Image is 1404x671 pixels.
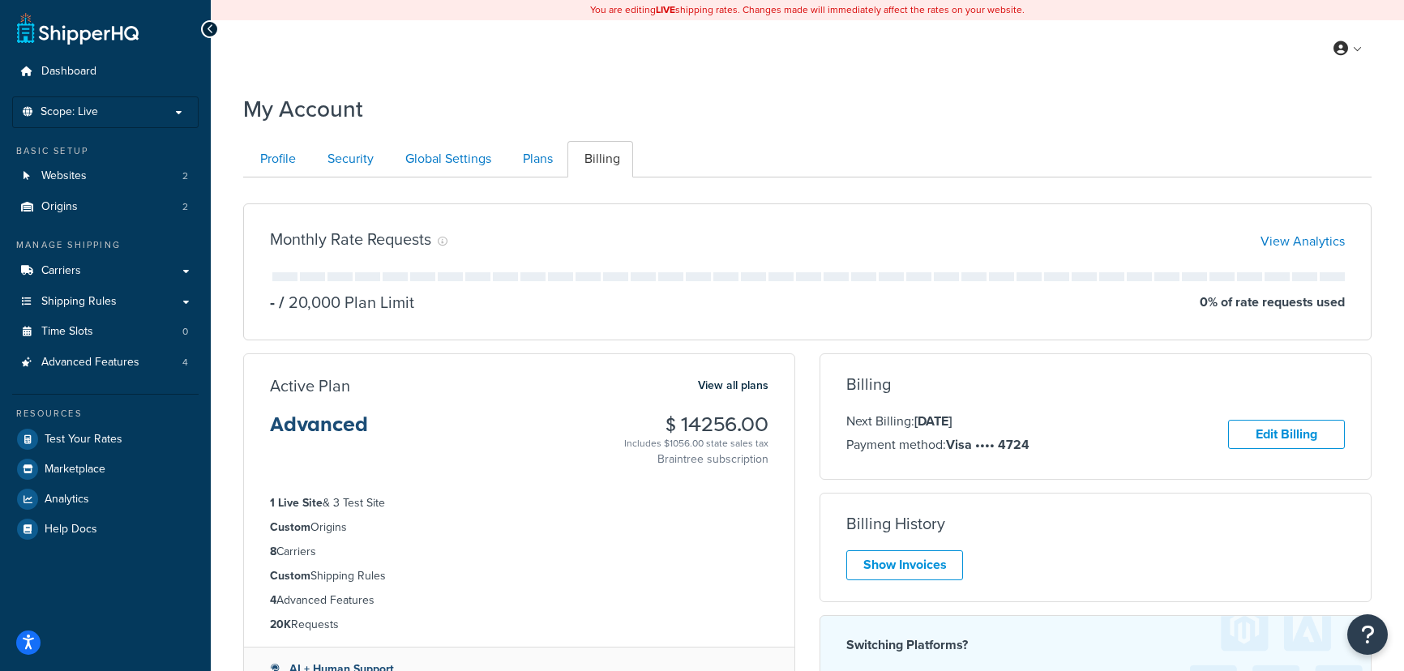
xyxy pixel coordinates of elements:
[946,435,1029,454] strong: Visa •••• 4724
[12,317,199,347] a: Time Slots 0
[12,455,199,484] a: Marketplace
[17,12,139,45] a: ShipperHQ Home
[1261,232,1345,250] a: View Analytics
[1228,420,1345,450] a: Edit Billing
[914,412,952,430] strong: [DATE]
[270,494,323,511] strong: 1 Live Site
[45,463,105,477] span: Marketplace
[270,567,768,585] li: Shipping Rules
[846,550,963,580] a: Show Invoices
[656,2,675,17] b: LIVE
[12,144,199,158] div: Basic Setup
[41,356,139,370] span: Advanced Features
[310,141,387,177] a: Security
[45,433,122,447] span: Test Your Rates
[270,592,768,609] li: Advanced Features
[41,65,96,79] span: Dashboard
[846,411,1029,432] p: Next Billing:
[41,325,93,339] span: Time Slots
[270,291,275,314] p: -
[12,317,199,347] li: Time Slots
[270,616,291,633] strong: 20K
[41,264,81,278] span: Carriers
[624,435,768,451] div: Includes $1056.00 state sales tax
[12,161,199,191] a: Websites 2
[270,592,276,609] strong: 4
[270,494,768,512] li: & 3 Test Site
[270,519,310,536] strong: Custom
[182,169,188,183] span: 2
[41,200,78,214] span: Origins
[12,348,199,378] li: Advanced Features
[12,161,199,191] li: Websites
[12,425,199,454] a: Test Your Rates
[846,434,1029,455] p: Payment method:
[698,375,768,396] a: View all plans
[45,523,97,536] span: Help Docs
[567,141,633,177] a: Billing
[12,515,199,544] a: Help Docs
[41,105,98,119] span: Scope: Live
[182,200,188,214] span: 2
[41,169,87,183] span: Websites
[270,616,768,634] li: Requests
[270,543,276,560] strong: 8
[270,230,431,248] h3: Monthly Rate Requests
[41,295,117,309] span: Shipping Rules
[846,515,945,532] h3: Billing History
[12,238,199,252] div: Manage Shipping
[279,290,285,314] span: /
[270,377,350,395] h3: Active Plan
[846,375,891,393] h3: Billing
[243,141,309,177] a: Profile
[388,141,504,177] a: Global Settings
[12,57,199,87] a: Dashboard
[12,192,199,222] a: Origins 2
[243,93,363,125] h1: My Account
[12,256,199,286] a: Carriers
[270,519,768,536] li: Origins
[12,287,199,317] a: Shipping Rules
[12,485,199,514] a: Analytics
[182,356,188,370] span: 4
[270,414,368,448] h3: Advanced
[182,325,188,339] span: 0
[1200,291,1345,314] p: 0 % of rate requests used
[12,407,199,421] div: Resources
[12,348,199,378] a: Advanced Features 4
[275,291,414,314] p: 20,000 Plan Limit
[624,414,768,435] h3: $ 14256.00
[270,543,768,561] li: Carriers
[1347,614,1388,655] button: Open Resource Center
[624,451,768,468] p: Braintree subscription
[846,635,1345,655] h4: Switching Platforms?
[45,493,89,506] span: Analytics
[270,567,310,584] strong: Custom
[506,141,566,177] a: Plans
[12,192,199,222] li: Origins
